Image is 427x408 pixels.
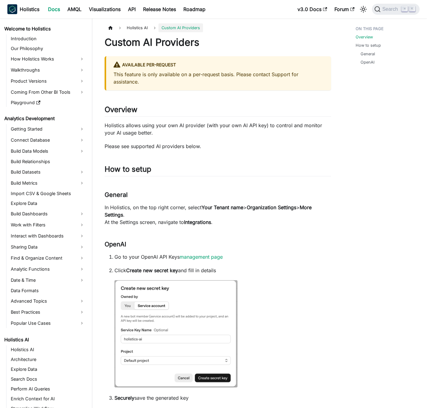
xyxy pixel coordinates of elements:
strong: Securely [114,395,134,401]
a: Architecture [9,355,87,364]
span: Custom AI Providers [158,23,203,32]
nav: Breadcrumbs [105,23,331,32]
a: Introduction [9,34,87,43]
a: Product Versions [9,76,87,86]
a: Find & Organize Content [9,253,87,263]
a: Playground [9,98,87,107]
img: ai-openai-new-key [114,280,237,387]
a: General [361,51,375,57]
a: Welcome to Holistics [2,25,87,33]
strong: Organization Settings [247,204,296,210]
a: Forum [331,4,358,14]
p: save the generated key [114,394,331,402]
a: Perform AI Queries [9,385,87,393]
a: Build Datasets [9,167,87,177]
a: Build Metrics [9,178,87,188]
a: OpenAI [361,59,374,65]
a: Enrich Context for AI [9,394,87,403]
a: Interact with Dashboards [9,231,87,241]
a: Sharing Data [9,242,87,252]
a: How Holistics Works [9,54,87,64]
p: Click and fill in details [114,267,331,274]
h3: General [105,191,331,199]
a: Getting Started [9,124,87,134]
a: Walkthroughs [9,65,87,75]
a: Connect Database [9,135,87,145]
a: AMQL [64,4,85,14]
a: Our Philosophy [9,44,87,53]
a: Holistics AI [9,345,87,354]
a: Release Notes [139,4,180,14]
button: Switch between dark and light mode (currently light mode) [358,4,368,14]
h3: OpenAI [105,241,331,248]
a: Build Dashboards [9,209,87,219]
a: Analytic Functions [9,264,87,274]
a: Home page [105,23,116,32]
a: Date & Time [9,275,87,285]
a: Visualizations [85,4,124,14]
p: In Holistics, on the top right corner, select > > . At the Settings screen, navigate to . [105,204,331,226]
a: Docs [44,4,64,14]
span: Holistics AI [124,23,151,32]
p: This feature is only available on a per-request basis. Please contact Support for assistance. [114,71,324,85]
a: v3.0 Docs [294,4,331,14]
a: Holistics AI [2,335,87,344]
a: Coming From Other BI Tools [9,87,87,97]
a: Analytics Development [2,114,87,123]
strong: Your Tenant name [202,204,243,210]
a: Build Relationships [9,157,87,166]
img: Holistics [7,4,17,14]
button: Search (Command+K) [372,4,420,15]
b: Holistics [20,6,39,13]
h2: How to setup [105,165,331,176]
h1: Custom AI Providers [105,36,331,49]
p: Please see supported AI providers below. [105,143,331,150]
a: Explore Data [9,199,87,208]
span: Search [381,6,402,12]
div: Available per-request [114,61,324,69]
a: management page [180,254,223,260]
h2: Overview [105,105,331,117]
a: HolisticsHolistics [7,4,39,14]
strong: Integrations [184,219,211,225]
kbd: ⌘ [401,6,408,12]
a: Build Data Models [9,146,87,156]
a: Import CSV & Google Sheets [9,189,87,198]
a: Roadmap [180,4,209,14]
a: Best Practices [9,307,87,317]
a: Overview [356,34,373,40]
a: Data Formats [9,286,87,295]
p: Go to your OpenAI API Keys [114,253,331,261]
a: API [124,4,139,14]
p: Holistics allows using your own AI provider (with your own AI API key) to control and monitor you... [105,122,331,136]
kbd: K [409,6,415,12]
strong: Create new secret key [126,267,178,273]
a: Advanced Topics [9,296,87,306]
a: Search Docs [9,375,87,383]
a: Work with Filters [9,220,87,230]
a: Popular Use Cases [9,318,87,328]
a: How to setup [356,42,381,48]
a: Explore Data [9,365,87,374]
